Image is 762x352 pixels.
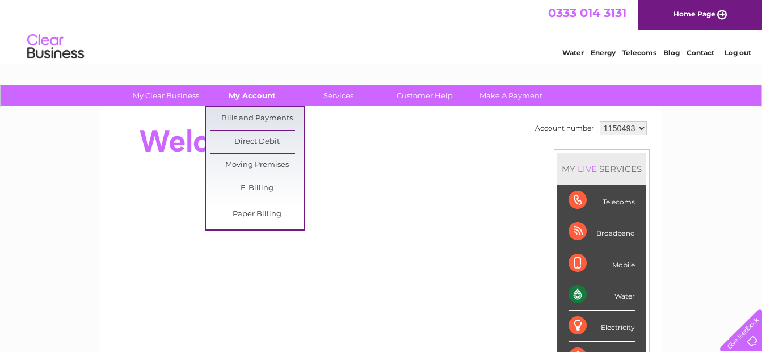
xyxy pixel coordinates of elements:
[569,311,635,342] div: Electricity
[622,48,656,57] a: Telecoms
[569,216,635,248] div: Broadband
[210,203,304,226] a: Paper Billing
[557,153,646,185] div: MY SERVICES
[27,30,85,64] img: logo.png
[378,85,471,106] a: Customer Help
[113,6,650,55] div: Clear Business is a trading name of Verastar Limited (registered in [GEOGRAPHIC_DATA] No. 3667643...
[210,107,304,130] a: Bills and Payments
[663,48,680,57] a: Blog
[569,279,635,311] div: Water
[210,131,304,153] a: Direct Debit
[562,48,584,57] a: Water
[210,177,304,200] a: E-Billing
[292,85,385,106] a: Services
[569,185,635,216] div: Telecoms
[575,164,599,174] div: LIVE
[569,248,635,279] div: Mobile
[464,85,558,106] a: Make A Payment
[591,48,616,57] a: Energy
[210,154,304,177] a: Moving Premises
[119,85,213,106] a: My Clear Business
[205,85,299,106] a: My Account
[725,48,751,57] a: Log out
[548,6,626,20] a: 0333 014 3131
[687,48,714,57] a: Contact
[532,119,597,138] td: Account number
